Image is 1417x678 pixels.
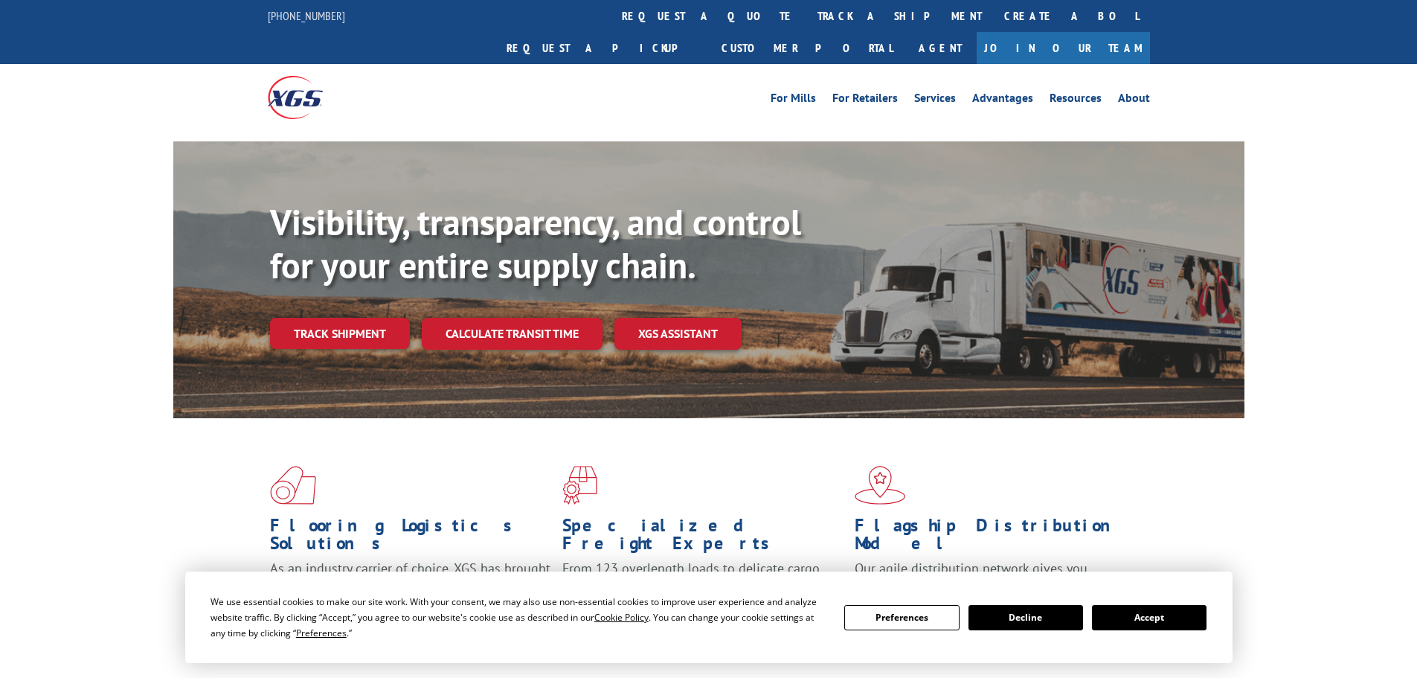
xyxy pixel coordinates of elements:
[904,32,977,64] a: Agent
[614,318,742,350] a: XGS ASSISTANT
[968,605,1083,630] button: Decline
[270,466,316,505] img: xgs-icon-total-supply-chain-intelligence-red
[594,611,649,624] span: Cookie Policy
[972,92,1033,109] a: Advantages
[185,572,1233,663] div: Cookie Consent Prompt
[422,318,603,350] a: Calculate transit time
[1050,92,1102,109] a: Resources
[855,466,906,505] img: xgs-icon-flagship-distribution-model-red
[977,32,1150,64] a: Join Our Team
[270,517,551,560] h1: Flooring Logistics Solutions
[710,32,904,64] a: Customer Portal
[1092,605,1206,630] button: Accept
[562,560,844,626] p: From 123 overlength loads to delicate cargo, our experienced staff knows the best way to move you...
[562,466,597,505] img: xgs-icon-focused-on-flooring-red
[914,92,956,109] a: Services
[844,605,959,630] button: Preferences
[270,560,550,613] span: As an industry carrier of choice, XGS has brought innovation and dedication to flooring logistics...
[1118,92,1150,109] a: About
[855,517,1136,560] h1: Flagship Distribution Model
[270,318,410,349] a: Track shipment
[296,627,347,639] span: Preferences
[211,594,826,641] div: We use essential cookies to make our site work. With your consent, we may also use non-essential ...
[855,560,1128,595] span: Our agile distribution network gives you nationwide inventory management on demand.
[771,92,816,109] a: For Mills
[832,92,898,109] a: For Retailers
[268,8,345,23] a: [PHONE_NUMBER]
[495,32,710,64] a: Request a pickup
[562,517,844,560] h1: Specialized Freight Experts
[270,199,801,288] b: Visibility, transparency, and control for your entire supply chain.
